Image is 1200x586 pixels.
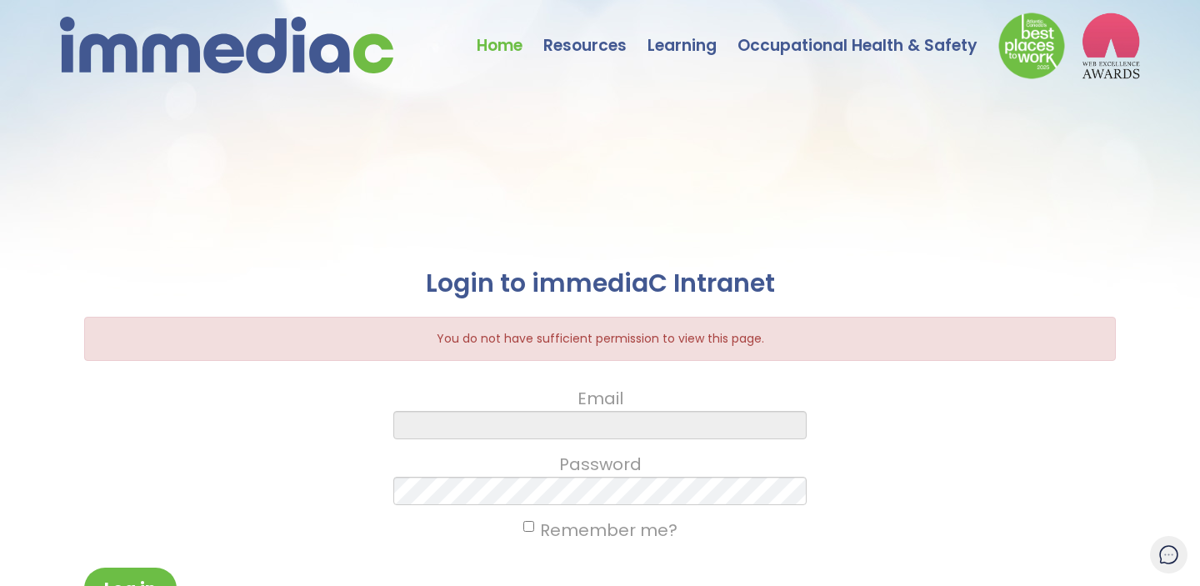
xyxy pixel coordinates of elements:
[1082,13,1140,79] img: logo2_wea_nobg.webp
[477,4,543,63] a: Home
[647,4,737,63] a: Learning
[523,518,677,543] label: Remember me?
[60,17,393,73] img: immediac
[543,4,647,63] a: Resources
[559,452,642,477] label: Password
[84,317,1116,361] div: You do not have sufficient permission to view this page.
[737,4,998,63] a: Occupational Health & Safety
[523,521,534,532] input: Remember me?
[998,13,1065,79] img: Down
[84,267,1116,300] h2: Login to immediaC Intranet
[577,386,623,411] label: Email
